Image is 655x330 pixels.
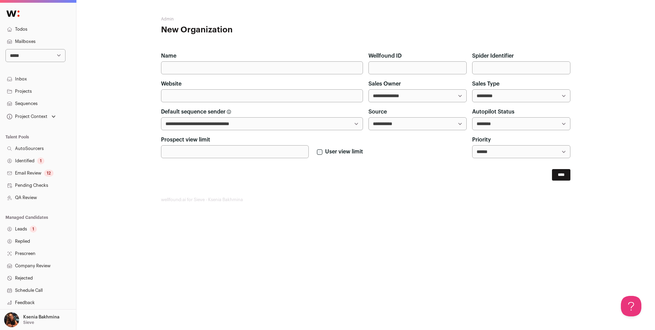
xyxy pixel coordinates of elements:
iframe: Help Scout Beacon - Open [621,296,641,316]
label: Prospect view limit [161,136,210,144]
div: 1 [30,226,37,232]
label: Spider Identifier [472,52,514,60]
img: Wellfound [3,7,23,20]
label: Wellfound ID [368,52,402,60]
div: 12 [44,170,54,177]
label: User view limit [325,148,363,156]
label: Sales Type [472,80,499,88]
button: Open dropdown [3,312,61,327]
div: 1 [37,157,44,164]
label: Priority [472,136,491,144]
label: Autopilot Status [472,108,514,116]
label: Source [368,108,387,116]
p: Sieve [23,320,34,325]
footer: wellfound:ai for Sieve - Ksenia Bakhmina [161,197,570,202]
span: The user associated with this email will be used as the default sender when creating sequences fr... [227,110,231,114]
button: Open dropdown [5,112,57,121]
img: 13968079-medium_jpg [4,312,19,327]
a: Admin [161,17,174,21]
label: Website [161,80,181,88]
label: Name [161,52,176,60]
label: Sales Owner [368,80,401,88]
span: Default sequence sender [161,108,225,116]
div: Project Context [5,114,47,119]
h1: New Organization [161,25,297,35]
p: Ksenia Bakhmina [23,314,59,320]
